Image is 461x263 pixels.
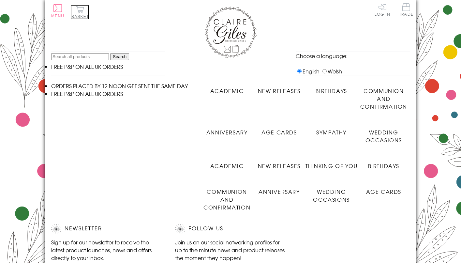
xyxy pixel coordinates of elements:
[259,188,300,195] span: Anniversary
[296,67,320,75] label: English
[313,188,349,203] span: Wedding Occasions
[360,87,407,110] span: Communion and Confirmation
[399,3,413,17] a: Trade
[296,52,410,60] p: Choose a language:
[175,224,286,234] h2: Follow Us
[305,162,358,170] span: Thinking of You
[322,69,327,73] input: Welsh
[201,82,253,95] a: Academic
[210,87,244,95] span: Academic
[297,69,302,73] input: English
[201,157,253,170] a: Academic
[51,14,64,18] span: Menu
[51,53,109,60] input: Search all products
[365,128,402,144] span: Wedding Occasions
[316,128,347,136] span: Sympathy
[399,3,413,16] span: Trade
[358,82,410,110] a: Communion and Confirmation
[316,87,347,95] span: Birthdays
[201,183,253,211] a: Communion and Confirmation
[51,82,188,90] span: ORDERS PLACED BY 12 NOON GET SENT THE SAME DAY
[305,183,358,203] a: Wedding Occasions
[366,188,401,195] span: Age Cards
[258,87,301,95] span: New Releases
[253,157,305,170] a: New Releases
[204,7,257,58] img: Claire Giles Greetings Cards
[358,183,410,195] a: Age Cards
[368,162,399,170] span: Birthdays
[210,162,244,170] span: Academic
[261,128,297,136] span: Age Cards
[51,4,64,18] button: Menu
[51,238,162,262] p: Sign up for our newsletter to receive the latest product launches, news and offers directly to yo...
[321,67,342,75] label: Welsh
[110,53,129,60] input: Search
[305,123,358,136] a: Sympathy
[258,162,301,170] span: New Releases
[253,183,305,195] a: Anniversary
[201,123,253,136] a: Anniversary
[253,123,305,136] a: Age Cards
[51,90,123,98] span: FREE P&P ON ALL UK ORDERS
[175,238,286,262] p: Join us on our social networking profiles for up to the minute news and product releases the mome...
[375,3,390,16] a: Log In
[358,123,410,144] a: Wedding Occasions
[358,157,410,170] a: Birthdays
[51,224,162,234] h2: Newsletter
[305,82,358,95] a: Birthdays
[253,82,305,95] a: New Releases
[71,5,89,19] button: Basket
[206,128,248,136] span: Anniversary
[305,157,358,170] a: Thinking of You
[203,188,250,211] span: Communion and Confirmation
